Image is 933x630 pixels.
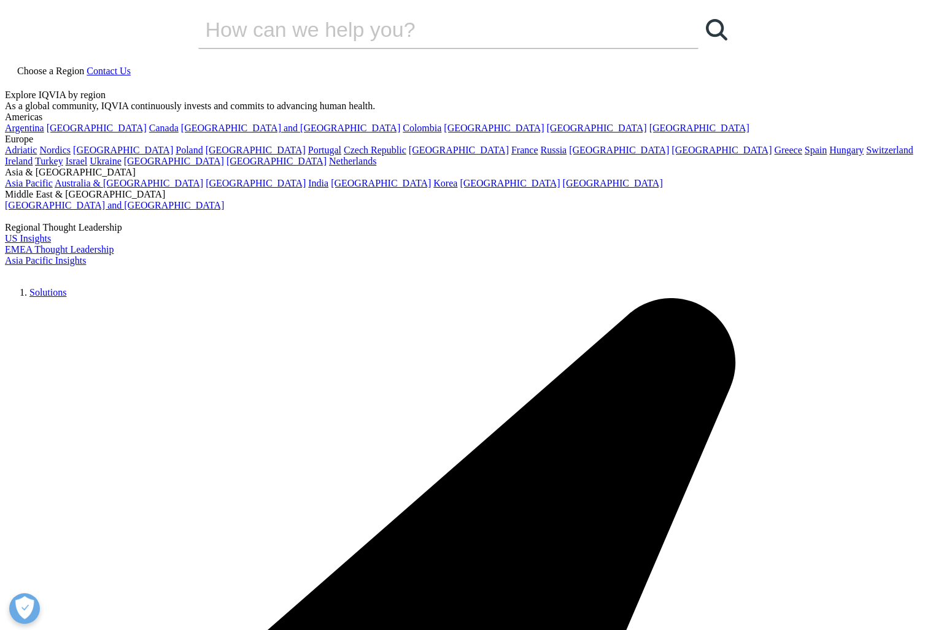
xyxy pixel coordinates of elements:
[206,178,306,188] a: [GEOGRAPHIC_DATA]
[17,66,84,76] span: Choose a Region
[344,145,406,155] a: Czech Republic
[403,123,441,133] a: Colombia
[308,178,328,188] a: India
[39,145,71,155] a: Nordics
[5,101,928,112] div: As a global community, IQVIA continuously invests and commits to advancing human health.
[706,19,727,40] svg: Search
[90,156,122,166] a: Ukraine
[433,178,457,188] a: Korea
[649,123,749,133] a: [GEOGRAPHIC_DATA]
[5,123,44,133] a: Argentina
[5,244,114,255] a: EMEA Thought Leadership
[47,123,147,133] a: [GEOGRAPHIC_DATA]
[9,593,40,624] button: Open Preferences
[672,145,772,155] a: [GEOGRAPHIC_DATA]
[511,145,538,155] a: France
[5,200,224,210] a: [GEOGRAPHIC_DATA] and [GEOGRAPHIC_DATA]
[5,255,86,266] a: Asia Pacific Insights
[409,145,509,155] a: [GEOGRAPHIC_DATA]
[866,145,913,155] a: Switzerland
[206,145,306,155] a: [GEOGRAPHIC_DATA]
[87,66,131,76] a: Contact Us
[547,123,647,133] a: [GEOGRAPHIC_DATA]
[774,145,802,155] a: Greece
[73,145,173,155] a: [GEOGRAPHIC_DATA]
[805,145,827,155] a: Spain
[29,287,66,298] a: Solutions
[5,222,928,233] div: Regional Thought Leadership
[329,156,376,166] a: Netherlands
[5,90,928,101] div: Explore IQVIA by region
[444,123,544,133] a: [GEOGRAPHIC_DATA]
[699,11,735,48] a: Search
[5,178,53,188] a: Asia Pacific
[5,233,51,244] a: US Insights
[181,123,400,133] a: [GEOGRAPHIC_DATA] and [GEOGRAPHIC_DATA]
[35,156,63,166] a: Turkey
[226,156,327,166] a: [GEOGRAPHIC_DATA]
[308,145,341,155] a: Portugal
[569,145,669,155] a: [GEOGRAPHIC_DATA]
[5,112,928,123] div: Americas
[460,178,560,188] a: [GEOGRAPHIC_DATA]
[124,156,224,166] a: [GEOGRAPHIC_DATA]
[66,156,88,166] a: Israel
[5,134,928,145] div: Europe
[176,145,203,155] a: Poland
[5,145,37,155] a: Adriatic
[331,178,431,188] a: [GEOGRAPHIC_DATA]
[5,189,928,200] div: Middle East & [GEOGRAPHIC_DATA]
[541,145,567,155] a: Russia
[149,123,179,133] a: Canada
[5,167,928,178] div: Asia & [GEOGRAPHIC_DATA]
[198,11,664,48] input: Search
[55,178,203,188] a: Australia & [GEOGRAPHIC_DATA]
[5,156,33,166] a: Ireland
[829,145,864,155] a: Hungary
[563,178,663,188] a: [GEOGRAPHIC_DATA]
